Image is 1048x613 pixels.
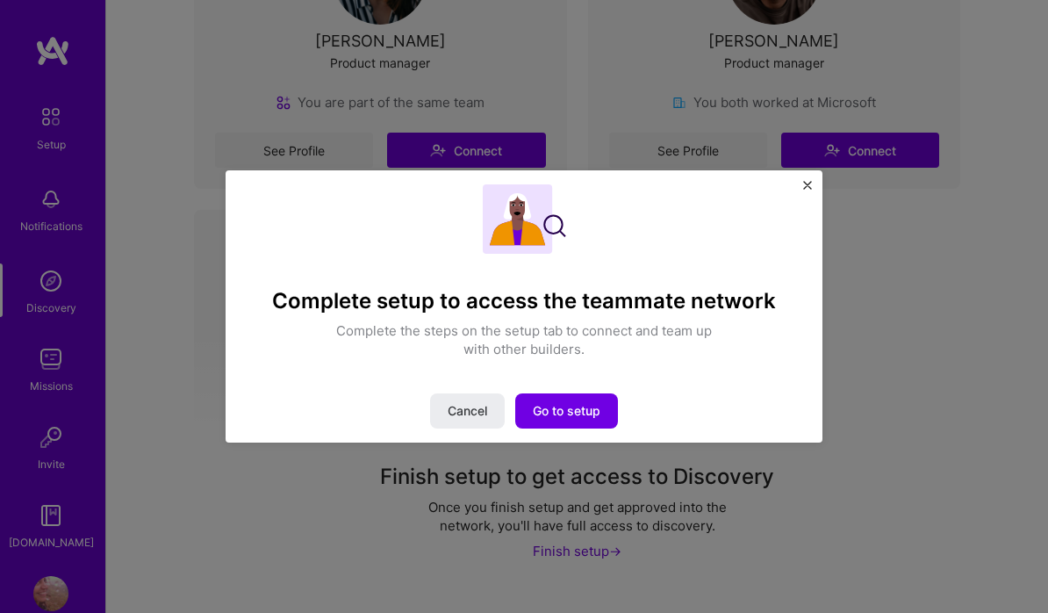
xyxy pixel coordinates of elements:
[803,181,812,199] button: Close
[483,184,566,254] img: Complete setup illustration
[272,289,776,314] h4: Complete setup to access the teammate network
[327,321,721,358] p: Complete the steps on the setup tab to connect and team up with other builders.
[448,402,487,420] span: Cancel
[515,393,618,429] button: Go to setup
[430,393,505,429] button: Cancel
[533,402,600,420] span: Go to setup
